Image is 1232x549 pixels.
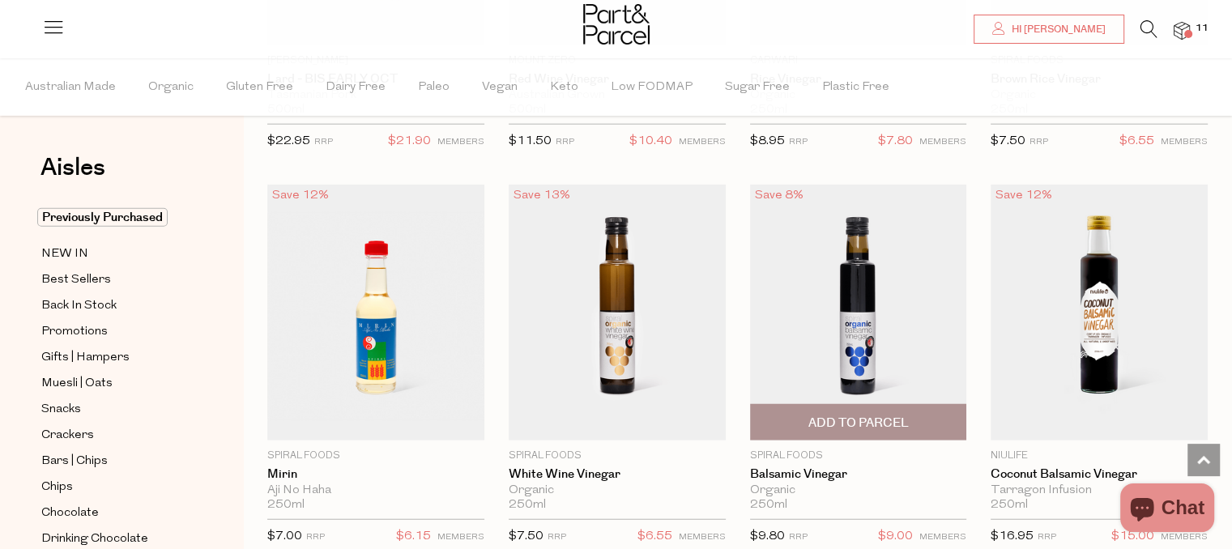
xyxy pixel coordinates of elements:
span: Aisles [40,150,105,185]
small: RRP [314,138,333,147]
div: Save 12% [991,185,1057,206]
img: Balsamic Vinegar [750,185,967,440]
div: Organic [509,483,726,498]
small: MEMBERS [1161,533,1208,542]
div: Save 12% [267,185,334,206]
small: RRP [789,533,808,542]
span: Gluten Free [226,59,293,116]
span: NEW IN [41,245,88,264]
span: Low FODMAP [611,59,693,116]
a: Chips [41,477,189,497]
a: 11 [1174,22,1190,39]
div: Tarragon Infusion [991,483,1208,498]
span: Paleo [418,59,450,116]
span: Hi [PERSON_NAME] [1008,23,1106,36]
small: RRP [789,138,808,147]
span: Australian Made [25,59,116,116]
span: $7.50 [991,135,1025,147]
small: RRP [556,138,574,147]
div: Save 8% [750,185,808,206]
span: Sugar Free [725,59,790,116]
span: $7.80 [878,131,913,152]
div: Save 13% [509,185,575,206]
span: $7.00 [267,530,302,543]
img: White Wine Vinegar [509,185,726,440]
span: Plastic Free [822,59,889,116]
span: 250ml [267,498,305,513]
a: Hi [PERSON_NAME] [974,15,1124,44]
span: Muesli | Oats [41,374,113,394]
inbox-online-store-chat: Shopify online store chat [1115,483,1219,536]
a: Chocolate [41,503,189,523]
span: $7.50 [509,530,544,543]
a: Drinking Chocolate [41,529,189,549]
img: Coconut Balsamic Vinegar [991,185,1208,440]
span: Vegan [482,59,518,116]
span: Drinking Chocolate [41,530,148,549]
span: Crackers [41,426,94,445]
span: Dairy Free [326,59,386,116]
small: MEMBERS [1161,138,1208,147]
p: Niulife [991,449,1208,463]
small: MEMBERS [679,138,726,147]
small: MEMBERS [437,533,484,542]
a: Crackers [41,425,189,445]
a: Best Sellers [41,270,189,290]
span: $9.80 [750,530,785,543]
div: Organic [750,483,967,498]
p: Spiral Foods [750,449,967,463]
a: Bars | Chips [41,451,189,471]
small: RRP [548,533,566,542]
p: Spiral Foods [267,449,484,463]
span: 11 [1192,21,1213,36]
span: Chocolate [41,504,99,523]
small: MEMBERS [679,533,726,542]
a: NEW IN [41,244,189,264]
a: Previously Purchased [41,208,189,228]
span: Add To Parcel [808,415,908,432]
span: $21.90 [388,131,431,152]
span: $6.15 [396,526,431,547]
span: Chips [41,478,73,497]
a: White Wine Vinegar [509,467,726,482]
span: $6.55 [637,526,672,547]
span: Snacks [41,400,81,419]
span: Best Sellers [41,270,111,290]
small: MEMBERS [437,138,484,147]
small: MEMBERS [919,138,966,147]
span: Gifts | Hampers [41,348,130,368]
span: $15.00 [1111,526,1154,547]
small: RRP [306,533,325,542]
a: Muesli | Oats [41,373,189,394]
a: Aisles [40,155,105,196]
span: Back In Stock [41,296,117,316]
span: Organic [148,59,194,116]
span: $11.50 [509,135,552,147]
a: Snacks [41,399,189,419]
span: Promotions [41,322,108,342]
span: $16.95 [991,530,1034,543]
small: RRP [1038,533,1056,542]
a: Balsamic Vinegar [750,467,967,482]
span: Bars | Chips [41,452,108,471]
span: 250ml [991,498,1028,513]
span: $6.55 [1119,131,1154,152]
span: 250ml [750,498,787,513]
p: Spiral Foods [509,449,726,463]
button: Add To Parcel [750,404,967,440]
span: 250ml [509,498,546,513]
small: RRP [1030,138,1048,147]
span: $10.40 [629,131,672,152]
img: Part&Parcel [583,4,650,45]
img: Mirin [267,185,484,440]
span: $8.95 [750,135,785,147]
a: Coconut Balsamic Vinegar [991,467,1208,482]
span: Previously Purchased [37,208,168,227]
span: $9.00 [878,526,913,547]
a: Mirin [267,467,484,482]
small: MEMBERS [919,533,966,542]
a: Gifts | Hampers [41,347,189,368]
span: $22.95 [267,135,310,147]
a: Back In Stock [41,296,189,316]
div: Aji No Haha [267,483,484,498]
